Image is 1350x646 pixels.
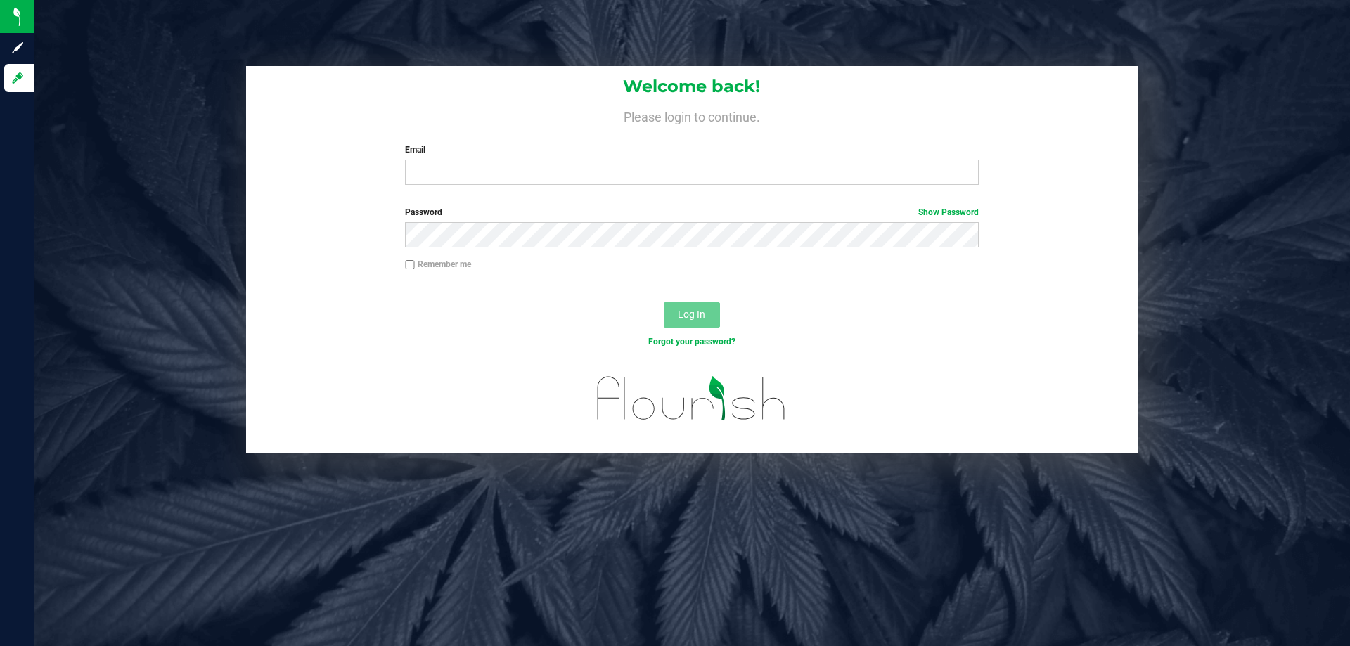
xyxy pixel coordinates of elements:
[405,260,415,270] input: Remember me
[648,337,735,347] a: Forgot your password?
[918,207,979,217] a: Show Password
[405,258,471,271] label: Remember me
[11,71,25,85] inline-svg: Log in
[580,363,803,434] img: flourish_logo.svg
[405,207,442,217] span: Password
[678,309,705,320] span: Log In
[664,302,720,328] button: Log In
[246,77,1138,96] h1: Welcome back!
[405,143,978,156] label: Email
[11,41,25,55] inline-svg: Sign up
[246,107,1138,124] h4: Please login to continue.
